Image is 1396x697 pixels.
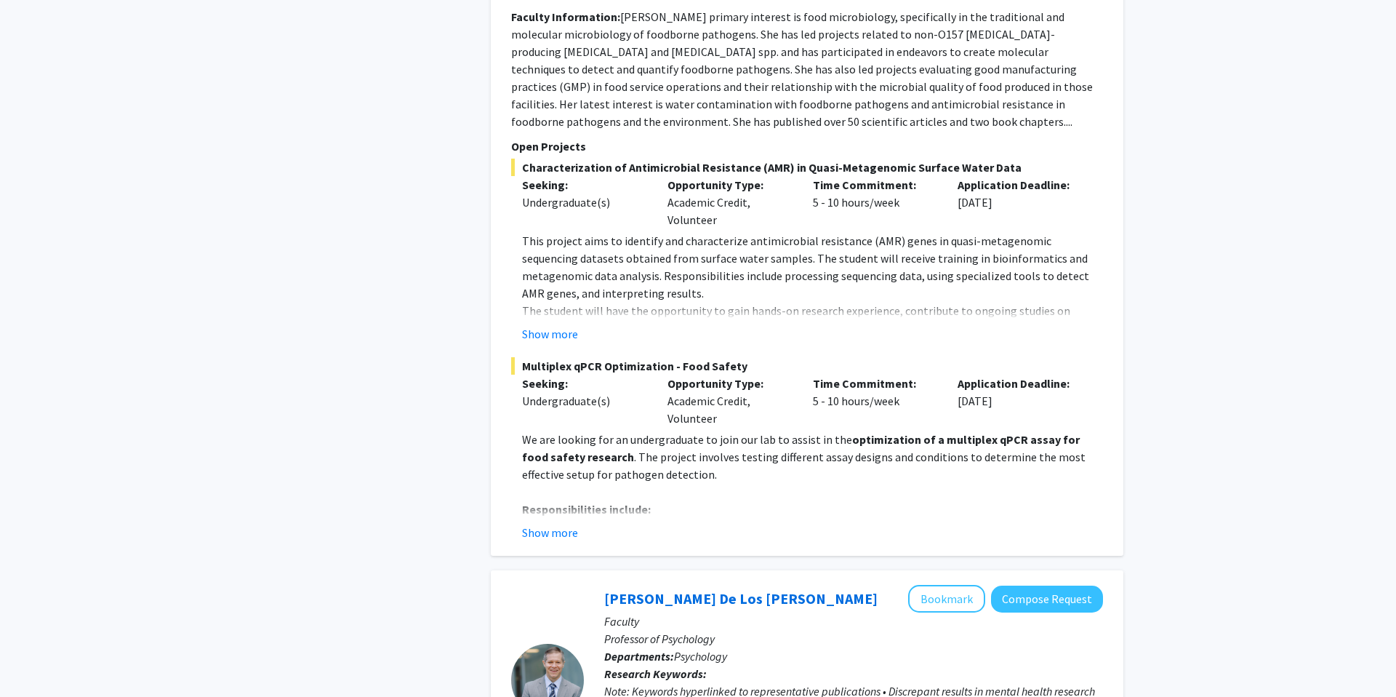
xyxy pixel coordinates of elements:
[802,375,947,427] div: 5 - 10 hours/week
[813,176,936,194] p: Time Commitment:
[604,649,674,664] b: Departments:
[947,176,1092,228] div: [DATE]
[908,585,985,613] button: Add Andres De Los Reyes to Bookmarks
[11,632,62,686] iframe: Chat
[522,524,578,541] button: Show more
[522,325,578,343] button: Show more
[813,375,936,392] p: Time Commitment:
[511,138,1103,155] p: Open Projects
[522,392,646,410] div: Undergraduate(s)
[604,630,1103,648] p: Professor of Psychology
[522,176,646,194] p: Seeking:
[657,375,802,427] div: Academic Credit, Volunteer
[947,375,1092,427] div: [DATE]
[522,232,1103,302] p: This project aims to identify and characterize antimicrobial resistance (AMR) genes in quasi-meta...
[522,194,646,211] div: Undergraduate(s)
[657,176,802,228] div: Academic Credit, Volunteer
[522,431,1103,483] p: We are looking for an undergraduate to join our lab to assist in the . The project involves testi...
[522,375,646,392] p: Seeking:
[667,176,791,194] p: Opportunity Type:
[511,9,1093,129] fg-read-more: [PERSON_NAME] primary interest is food microbiology, specifically in the traditional and molecula...
[522,502,651,517] strong: Responsibilities include:
[674,649,727,664] span: Psychology
[604,666,707,681] b: Research Keywords:
[958,176,1081,194] p: Application Deadline:
[604,589,878,608] a: [PERSON_NAME] De Los [PERSON_NAME]
[522,302,1103,354] p: The student will have the opportunity to gain hands-on research experience, contribute to ongoing...
[511,159,1103,176] span: Characterization of Antimicrobial Resistance (AMR) in Quasi-Metagenomic Surface Water Data
[991,586,1103,613] button: Compose Request to Andres De Los Reyes
[667,375,791,392] p: Opportunity Type:
[604,613,1103,630] p: Faculty
[958,375,1081,392] p: Application Deadline:
[511,357,1103,375] span: Multiplex qPCR Optimization - Food Safety
[802,176,947,228] div: 5 - 10 hours/week
[511,9,620,24] b: Faculty Information:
